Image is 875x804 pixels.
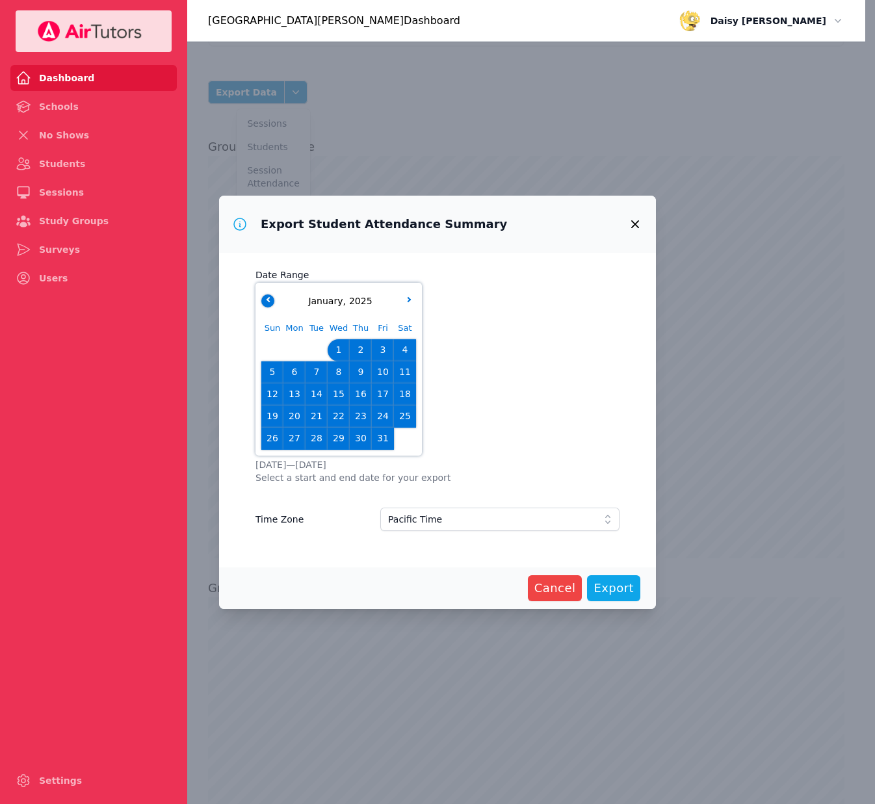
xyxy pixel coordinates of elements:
span: 19 [263,408,281,426]
span: 16 [352,385,370,404]
div: Choose Friday January 31 of 2025 [372,428,394,450]
div: Choose Sunday December 29 of 2024 [261,339,283,361]
span: Export [594,579,634,597]
div: Choose Wednesday January 08 of 2025 [328,361,350,383]
div: Thu [350,317,372,339]
div: Choose Wednesday January 01 of 2025 [328,339,350,361]
span: 2025 [346,296,372,306]
a: Study Groups [10,208,177,234]
div: Choose Friday January 03 of 2025 [372,339,394,361]
span: 24 [374,408,392,426]
span: 5 [263,363,281,382]
div: Choose Sunday January 12 of 2025 [261,383,283,406]
span: 14 [307,385,326,404]
span: 8 [330,363,348,382]
span: 9 [352,363,370,382]
span: 7 [307,363,326,382]
h3: Export Student Attendance Summary [261,216,507,232]
span: 1 [330,341,348,359]
span: 2 [352,341,370,359]
div: Sun [261,317,283,339]
div: Choose Friday January 24 of 2025 [372,406,394,428]
span: 13 [285,385,304,404]
div: Choose Sunday January 19 of 2025 [261,406,283,428]
div: Choose Saturday January 11 of 2025 [394,361,416,383]
span: 31 [374,430,392,448]
a: Surveys [10,237,177,263]
div: Choose Saturday February 01 of 2025 [394,428,416,450]
div: Choose Tuesday January 21 of 2025 [306,406,328,428]
span: 10 [374,363,392,382]
span: 29 [330,430,348,448]
span: 26 [263,430,281,448]
div: , [305,294,372,308]
div: Fri [372,317,394,339]
div: Choose Tuesday January 28 of 2025 [306,428,328,450]
div: Choose Monday January 13 of 2025 [283,383,306,406]
a: Students [10,151,177,177]
span: 11 [396,363,414,382]
span: 12 [263,385,281,404]
div: Choose Sunday January 26 of 2025 [261,428,283,450]
div: Choose Tuesday January 14 of 2025 [306,383,328,406]
div: Choose Monday January 06 of 2025 [283,361,306,383]
img: avatar [679,10,700,31]
span: Pacific Time [388,512,442,527]
span: Daisy [PERSON_NAME] [711,13,826,29]
button: Pacific Time [380,508,620,531]
label: Date Range [255,263,620,283]
a: Settings [10,768,177,794]
span: 22 [330,408,348,426]
div: Choose Thursday January 30 of 2025 [350,428,372,450]
div: Choose Wednesday January 22 of 2025 [328,406,350,428]
span: January [305,296,343,306]
span: 20 [285,408,304,426]
div: Choose Tuesday December 31 of 2024 [306,339,328,361]
span: [DATE] — [DATE] [255,458,620,471]
img: Your Company [37,21,142,42]
a: Schools [10,94,177,120]
div: Choose Thursday January 23 of 2025 [350,406,372,428]
span: 17 [374,385,392,404]
a: No Shows [10,122,177,148]
a: Dashboard [10,65,177,91]
label: Time Zone [255,508,370,527]
div: Choose Monday January 27 of 2025 [283,428,306,450]
span: 18 [396,385,414,404]
span: 27 [285,430,304,448]
span: Cancel [534,579,576,597]
div: Choose Monday January 20 of 2025 [283,406,306,428]
div: Tue [306,317,328,339]
div: Choose Tuesday January 07 of 2025 [306,361,328,383]
div: Choose Wednesday January 15 of 2025 [328,383,350,406]
span: 23 [352,408,370,426]
span: 21 [307,408,326,426]
span: 30 [352,430,370,448]
div: Choose Thursday January 09 of 2025 [350,361,372,383]
div: Choose Saturday January 18 of 2025 [394,383,416,406]
span: Select a start and end date for your export [255,471,620,484]
button: Export [587,575,640,601]
div: Mon [283,317,306,339]
div: Choose Saturday January 04 of 2025 [394,339,416,361]
div: Choose Friday January 17 of 2025 [372,383,394,406]
span: 3 [374,341,392,359]
div: Choose Friday January 10 of 2025 [372,361,394,383]
span: 15 [330,385,348,404]
span: 28 [307,430,326,448]
span: 25 [396,408,414,426]
div: Choose Saturday January 25 of 2025 [394,406,416,428]
div: Wed [328,317,350,339]
button: Cancel [528,575,582,601]
div: Choose Thursday January 02 of 2025 [350,339,372,361]
a: Sessions [10,179,177,205]
span: 6 [285,363,304,382]
div: Choose Monday December 30 of 2024 [283,339,306,361]
div: Choose Sunday January 05 of 2025 [261,361,283,383]
span: 4 [396,341,414,359]
div: Choose Thursday January 16 of 2025 [350,383,372,406]
div: Choose Wednesday January 29 of 2025 [328,428,350,450]
a: Users [10,265,177,291]
div: Sat [394,317,416,339]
